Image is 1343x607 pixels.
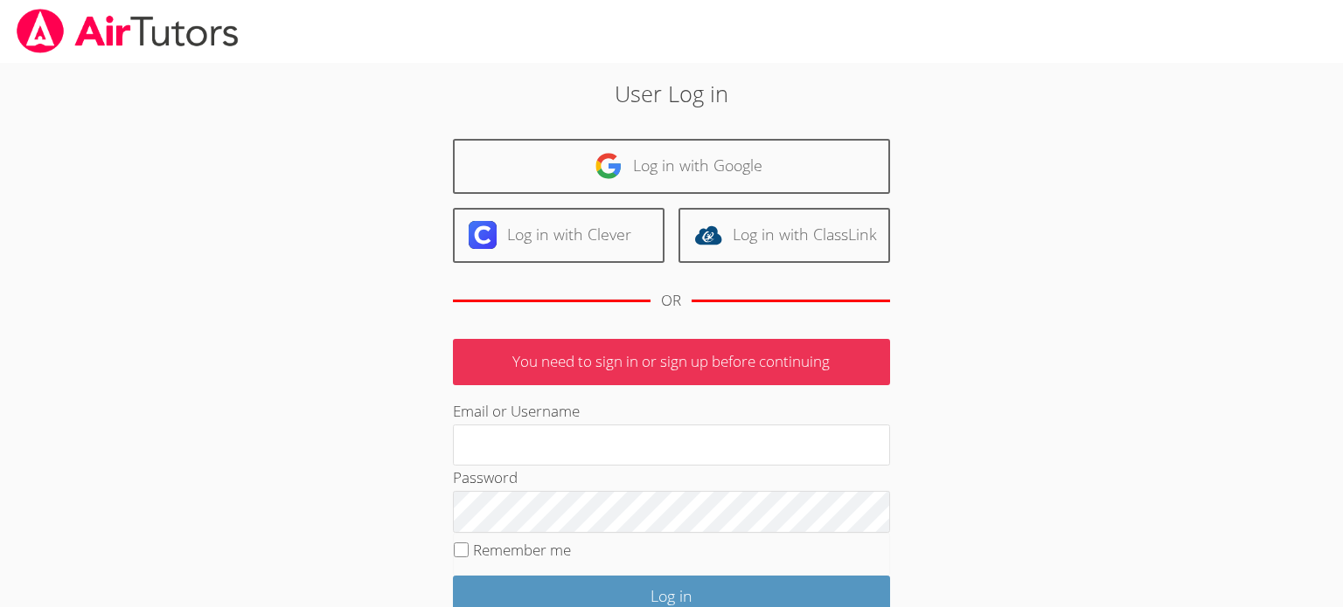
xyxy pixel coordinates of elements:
a: Log in with ClassLink [678,208,890,263]
a: Log in with Google [453,139,890,194]
a: Log in with Clever [453,208,665,263]
div: OR [661,288,681,314]
p: You need to sign in or sign up before continuing [453,339,890,385]
label: Password [453,467,518,487]
img: classlink-logo-d6bb404cc1216ec64c9a2012d9dc4662098be43eaf13dc465df04b49fa7ab582.svg [694,221,722,249]
img: clever-logo-6eab21bc6e7a338710f1a6ff85c0baf02591cd810cc4098c63d3a4b26e2feb20.svg [469,221,497,249]
label: Email or Username [453,401,580,421]
label: Remember me [473,540,571,560]
h2: User Log in [309,77,1033,110]
img: airtutors_banner-c4298cdbf04f3fff15de1276eac7730deb9818008684d7c2e4769d2f7ddbe033.png [15,9,240,53]
img: google-logo-50288ca7cdecda66e5e0955fdab243c47b7ad437acaf1139b6f446037453330a.svg [595,152,623,180]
